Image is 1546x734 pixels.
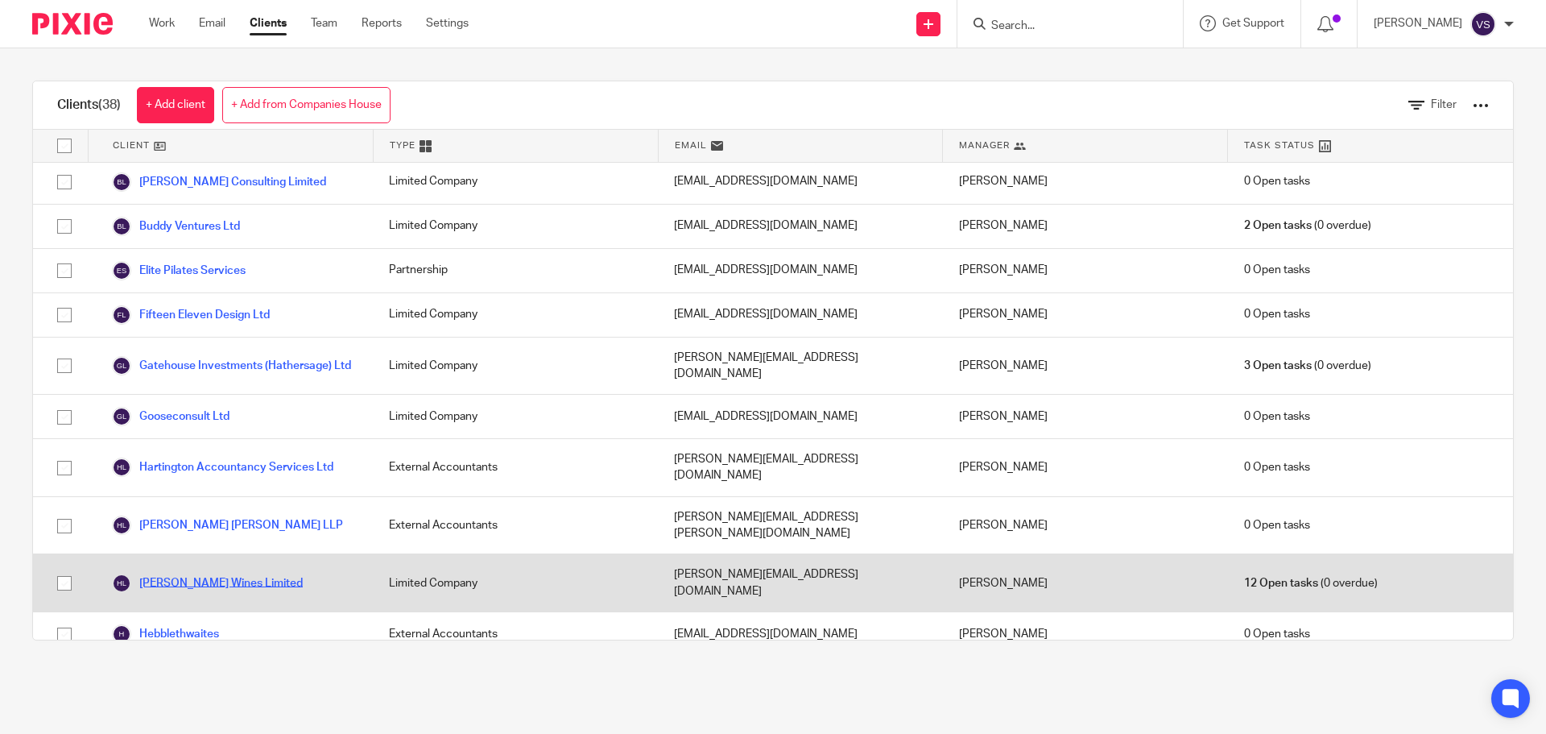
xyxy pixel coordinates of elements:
div: [PERSON_NAME] [943,249,1228,292]
a: + Add from Companies House [222,87,391,123]
div: [PERSON_NAME][EMAIL_ADDRESS][DOMAIN_NAME] [658,554,943,612]
div: [EMAIL_ADDRESS][DOMAIN_NAME] [658,395,943,438]
div: [PERSON_NAME][EMAIL_ADDRESS][DOMAIN_NAME] [658,338,943,395]
div: [PERSON_NAME] [943,160,1228,204]
img: svg%3E [112,217,131,236]
div: Limited Company [373,293,658,337]
span: 0 Open tasks [1244,173,1310,189]
div: [PERSON_NAME] [943,439,1228,496]
a: Work [149,15,175,31]
span: Task Status [1244,139,1315,152]
img: svg%3E [112,261,131,280]
div: [EMAIL_ADDRESS][DOMAIN_NAME] [658,293,943,337]
div: [EMAIL_ADDRESS][DOMAIN_NAME] [658,612,943,656]
span: (0 overdue) [1244,358,1371,374]
div: [PERSON_NAME] [943,205,1228,248]
img: svg%3E [112,305,131,325]
span: Client [113,139,150,152]
span: (38) [98,98,121,111]
a: [PERSON_NAME] Wines Limited [112,574,303,593]
div: Limited Company [373,395,658,438]
p: [PERSON_NAME] [1374,15,1462,31]
a: Elite Pilates Services [112,261,246,280]
a: Clients [250,15,287,31]
div: [PERSON_NAME] [943,554,1228,612]
a: [PERSON_NAME] [PERSON_NAME] LLP [112,516,343,535]
span: 2 Open tasks [1244,218,1312,234]
span: 3 Open tasks [1244,358,1312,374]
span: Manager [959,139,1010,152]
div: Limited Company [373,338,658,395]
div: [PERSON_NAME] [943,395,1228,438]
input: Select all [49,131,80,161]
div: External Accountants [373,439,658,496]
img: svg%3E [112,407,131,426]
img: svg%3E [112,458,131,477]
img: Pixie [32,13,113,35]
a: [PERSON_NAME] Consulting Limited [112,172,326,192]
span: (0 overdue) [1244,218,1371,234]
span: (0 overdue) [1244,575,1378,591]
div: [PERSON_NAME][EMAIL_ADDRESS][DOMAIN_NAME] [658,439,943,496]
span: 0 Open tasks [1244,459,1310,475]
img: svg%3E [1470,11,1496,37]
a: Gatehouse Investments (Hathersage) Ltd [112,356,351,375]
img: svg%3E [112,574,131,593]
span: 0 Open tasks [1244,306,1310,322]
div: [PERSON_NAME] [943,293,1228,337]
div: Partnership [373,249,658,292]
div: External Accountants [373,497,658,554]
div: Limited Company [373,205,658,248]
div: [EMAIL_ADDRESS][DOMAIN_NAME] [658,249,943,292]
span: 0 Open tasks [1244,626,1310,642]
span: Email [675,139,707,152]
a: Gooseconsult Ltd [112,407,229,426]
a: Fifteen Eleven Design Ltd [112,305,270,325]
h1: Clients [57,97,121,114]
a: Hebblethwaites [112,624,219,644]
a: Email [199,15,225,31]
span: Type [390,139,415,152]
span: Filter [1431,99,1457,110]
div: Limited Company [373,554,658,612]
span: 0 Open tasks [1244,408,1310,425]
div: [EMAIL_ADDRESS][DOMAIN_NAME] [658,205,943,248]
img: svg%3E [112,356,131,375]
div: External Accountants [373,612,658,656]
div: Limited Company [373,160,658,204]
div: [PERSON_NAME][EMAIL_ADDRESS][PERSON_NAME][DOMAIN_NAME] [658,497,943,554]
a: + Add client [137,87,214,123]
a: Buddy Ventures Ltd [112,217,240,236]
span: Get Support [1222,18,1284,29]
span: 0 Open tasks [1244,517,1310,533]
a: Reports [362,15,402,31]
a: Hartington Accountancy Services Ltd [112,458,333,477]
span: 0 Open tasks [1244,262,1310,278]
a: Team [311,15,337,31]
img: svg%3E [112,516,131,535]
a: Settings [426,15,469,31]
div: [PERSON_NAME] [943,338,1228,395]
span: 12 Open tasks [1244,575,1318,591]
div: [PERSON_NAME] [943,497,1228,554]
img: svg%3E [112,624,131,644]
img: svg%3E [112,172,131,192]
div: [PERSON_NAME] [943,612,1228,656]
input: Search [990,19,1135,34]
div: [EMAIL_ADDRESS][DOMAIN_NAME] [658,160,943,204]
